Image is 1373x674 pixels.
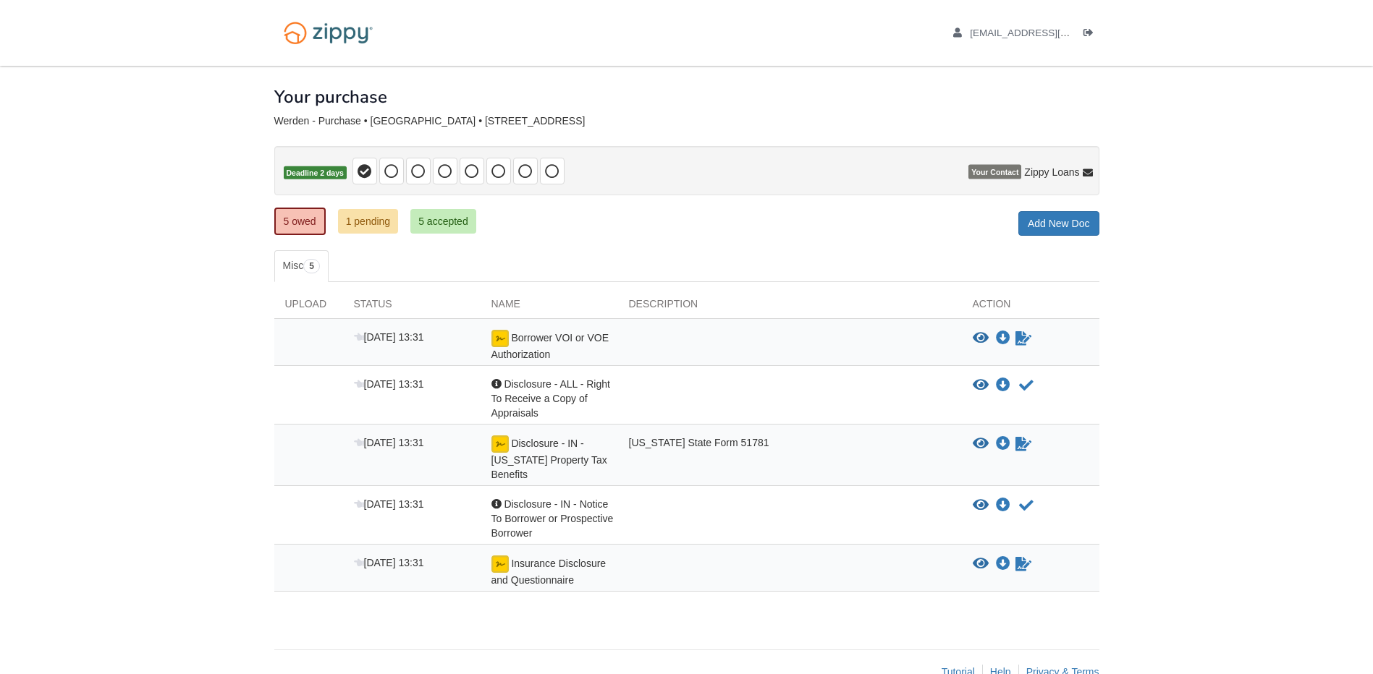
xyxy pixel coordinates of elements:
[354,498,424,510] span: [DATE] 13:31
[973,557,989,571] button: View Insurance Disclosure and Questionnaire
[354,378,424,390] span: [DATE] 13:31
[338,209,399,234] a: 1 pending
[996,438,1010,450] a: Download Disclosure - IN - Indiana Property Tax Benefits
[996,333,1010,344] a: Download Borrower VOI or VOE Authorization
[996,380,1010,391] a: Download Disclosure - ALL - Right To Receive a Copy of Appraisals
[274,297,343,318] div: Upload
[491,378,610,419] span: Disclosure - ALL - Right To Receive a Copy of Appraisals
[274,115,1099,127] div: Werden - Purchase • [GEOGRAPHIC_DATA] • [STREET_ADDRESS]
[354,557,424,568] span: [DATE] 13:31
[274,250,329,282] a: Misc
[996,500,1010,511] a: Download Disclosure - IN - Notice To Borrower or Prospective Borrower
[343,297,481,318] div: Status
[491,435,509,453] img: Ready for you to esign
[962,297,1099,318] div: Action
[491,555,509,573] img: Ready for you to esign
[491,332,609,360] span: Borrower VOI or VOE Authorization
[274,208,326,235] a: 5 owed
[284,166,347,180] span: Deadline 2 days
[1083,27,1099,42] a: Log out
[410,209,476,234] a: 5 accepted
[1024,165,1079,179] span: Zippy Loans
[491,558,607,586] span: Insurance Disclosure and Questionnaire
[968,165,1021,179] span: Your Contact
[354,437,424,448] span: [DATE] 13:31
[1018,211,1099,236] a: Add New Doc
[354,331,424,343] span: [DATE] 13:31
[996,558,1010,570] a: Download Insurance Disclosure and Questionnaire
[1018,377,1035,394] button: Acknowledge receipt of document
[970,27,1136,38] span: rwerden21@gmail.com
[973,437,989,451] button: View Disclosure - IN - Indiana Property Tax Benefits
[303,259,320,273] span: 5
[953,27,1136,42] a: edit profile
[618,435,962,482] div: [US_STATE] State Form 51781
[491,438,607,480] span: Disclosure - IN - [US_STATE] Property Tax Benefits
[491,330,509,347] img: Ready for you to esign
[973,331,989,346] button: View Borrower VOI or VOE Authorization
[1014,555,1033,573] a: Sign Form
[973,378,989,393] button: View Disclosure - ALL - Right To Receive a Copy of Appraisals
[1018,497,1035,514] button: Acknowledge receipt of document
[1014,330,1033,347] a: Sign Form
[274,88,387,106] h1: Your purchase
[481,297,618,318] div: Name
[274,14,382,51] img: Logo
[491,498,614,539] span: Disclosure - IN - Notice To Borrower or Prospective Borrower
[973,498,989,513] button: View Disclosure - IN - Notice To Borrower or Prospective Borrower
[618,297,962,318] div: Description
[1014,435,1033,453] a: Sign Form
